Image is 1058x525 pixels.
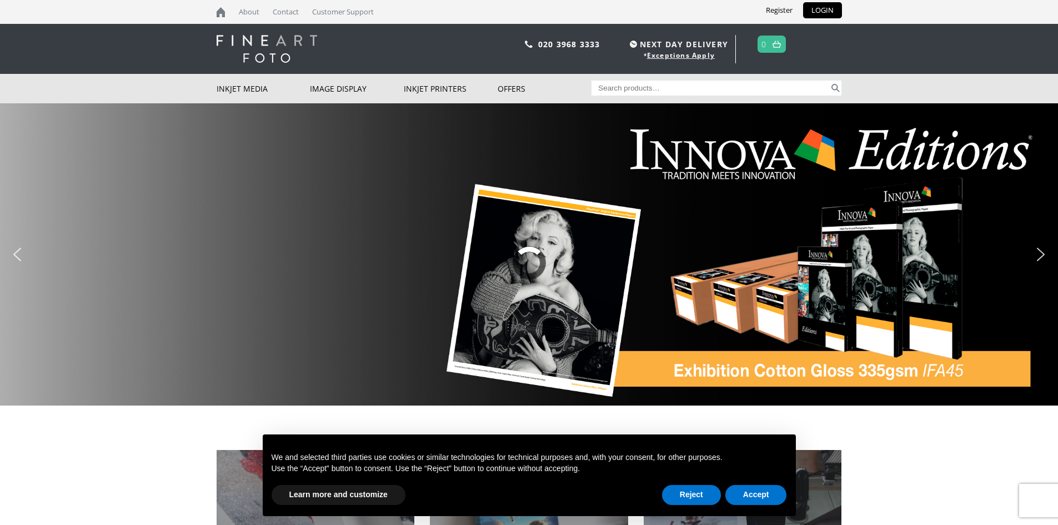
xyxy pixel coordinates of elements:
button: Accept [725,485,787,505]
a: Inkjet Media [217,74,310,103]
a: Exceptions Apply [647,51,715,60]
button: Search [829,81,842,96]
p: We and selected third parties use cookies or similar technologies for technical purposes and, wit... [272,452,787,463]
a: Image Display [310,74,404,103]
span: NEXT DAY DELIVERY [627,38,728,51]
a: Register [758,2,801,18]
a: Inkjet Printers [404,74,498,103]
a: Offers [498,74,591,103]
p: Use the “Accept” button to consent. Use the “Reject” button to continue without accepting. [272,463,787,474]
button: Learn more and customize [272,485,405,505]
input: Search products… [591,81,829,96]
button: Reject [662,485,721,505]
a: LOGIN [803,2,842,18]
img: phone.svg [525,41,533,48]
a: 0 [761,36,766,52]
img: basket.svg [773,41,781,48]
a: 020 3968 3333 [538,39,600,49]
img: logo-white.svg [217,35,317,63]
img: time.svg [630,41,637,48]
